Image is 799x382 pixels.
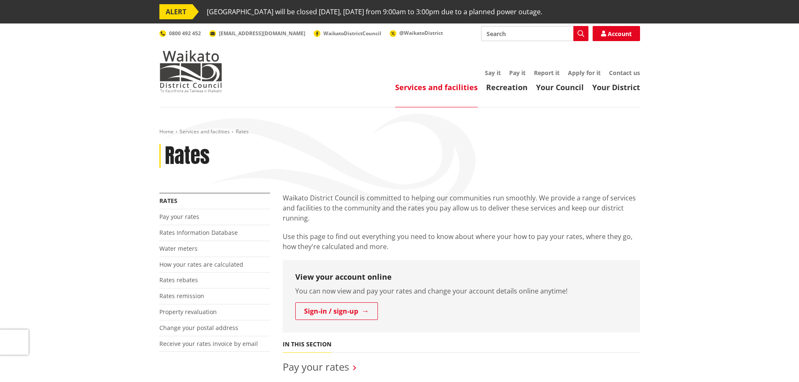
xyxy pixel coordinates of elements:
[323,30,381,37] span: WaikatoDistrictCouncil
[395,82,478,92] a: Services and facilities
[283,341,331,348] h5: In this section
[593,26,640,41] a: Account
[165,144,210,168] h1: Rates
[159,292,204,300] a: Rates remission
[159,197,177,205] a: Rates
[180,128,230,135] a: Services and facilities
[159,30,201,37] a: 0800 492 452
[534,69,560,77] a: Report it
[295,286,627,296] p: You can now view and pay your rates and change your account details online anytime!
[485,69,501,77] a: Say it
[159,128,174,135] a: Home
[159,4,193,19] span: ALERT
[283,231,640,252] p: Use this page to find out everything you need to know about where your how to pay your rates, whe...
[295,273,627,282] h3: View your account online
[159,308,217,316] a: Property revaluation
[283,193,640,223] p: Waikato District Council is committed to helping our communities run smoothly. We provide a range...
[399,29,443,36] span: @WaikatoDistrict
[481,26,588,41] input: Search input
[219,30,305,37] span: [EMAIL_ADDRESS][DOMAIN_NAME]
[486,82,528,92] a: Recreation
[159,276,198,284] a: Rates rebates
[159,213,199,221] a: Pay your rates
[207,4,542,19] span: [GEOGRAPHIC_DATA] will be closed [DATE], [DATE] from 9:00am to 3:00pm due to a planned power outage.
[314,30,381,37] a: WaikatoDistrictCouncil
[159,229,238,236] a: Rates Information Database
[295,302,378,320] a: Sign-in / sign-up
[209,30,305,37] a: [EMAIL_ADDRESS][DOMAIN_NAME]
[159,244,198,252] a: Water meters
[509,69,526,77] a: Pay it
[169,30,201,37] span: 0800 492 452
[568,69,601,77] a: Apply for it
[159,260,243,268] a: How your rates are calculated
[592,82,640,92] a: Your District
[283,360,349,374] a: Pay your rates
[159,324,238,332] a: Change your postal address
[536,82,584,92] a: Your Council
[159,50,222,92] img: Waikato District Council - Te Kaunihera aa Takiwaa o Waikato
[390,29,443,36] a: @WaikatoDistrict
[159,340,258,348] a: Receive your rates invoice by email
[236,128,249,135] span: Rates
[159,128,640,135] nav: breadcrumb
[609,69,640,77] a: Contact us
